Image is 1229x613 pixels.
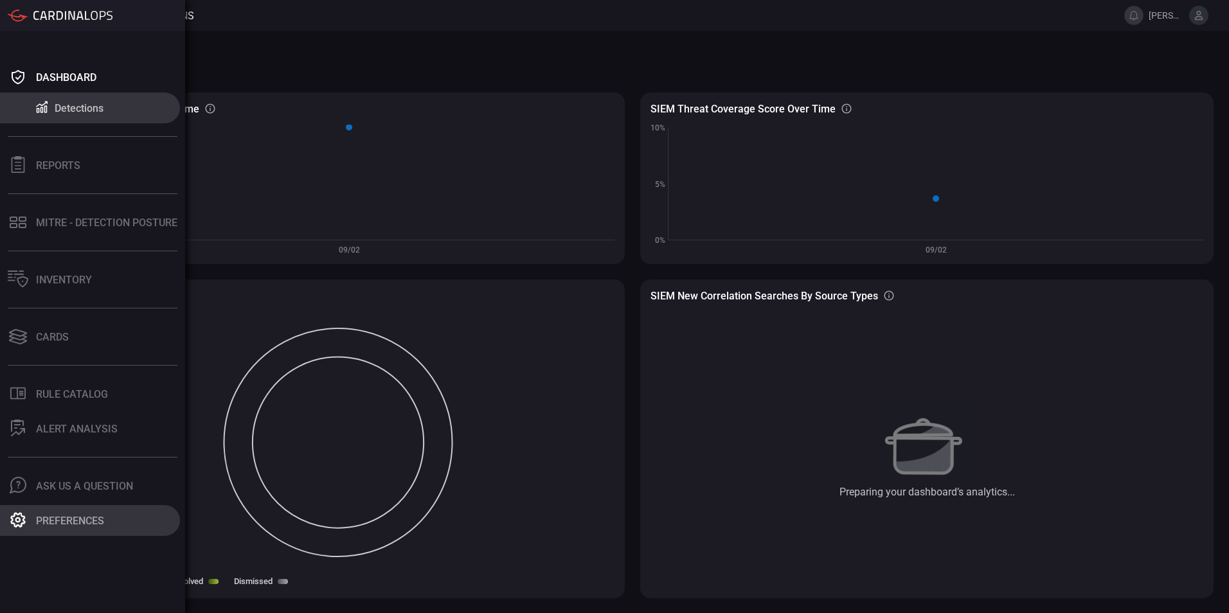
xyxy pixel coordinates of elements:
span: [PERSON_NAME].[PERSON_NAME] [1149,10,1184,21]
div: Cards [36,331,69,343]
text: 09/02 [926,245,947,254]
div: Reports [36,159,80,172]
div: Ask Us A Question [36,480,133,492]
div: Preferences [36,515,104,527]
h3: SIEM New correlation searches by source types [650,290,878,302]
text: 0% [655,236,665,245]
h3: SIEM Threat coverage score over time [650,103,836,115]
div: Dashboard [36,71,96,84]
text: 09/02 [339,245,360,254]
div: Rule Catalog [36,388,108,400]
div: Detections [55,102,103,114]
label: Dismissed [234,576,273,586]
text: 5% [655,180,665,189]
div: Preparing your dashboard’s analytics... [839,486,1015,498]
label: Resolved [170,576,203,586]
div: ALERT ANALYSIS [36,423,118,435]
div: Inventory [36,274,92,286]
text: 10% [650,123,665,132]
img: Preparing your dashboard’s analytics... [884,402,970,475]
div: MITRE - Detection Posture [36,217,177,229]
